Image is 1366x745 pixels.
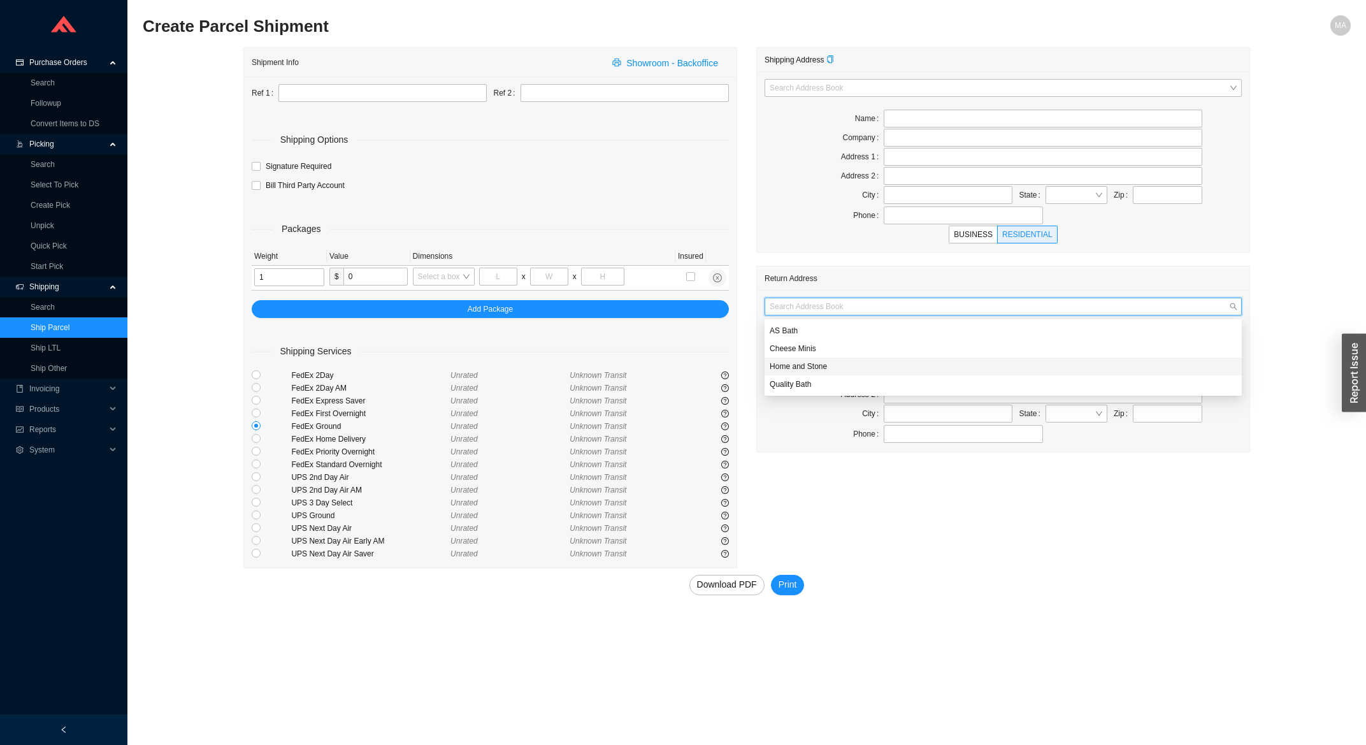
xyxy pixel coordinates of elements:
[450,511,478,520] span: Unrated
[721,499,729,507] span: question-circle
[826,54,834,66] div: Copy
[15,446,24,454] span: setting
[721,461,729,468] span: question-circle
[291,407,450,420] div: FedEx First Overnight
[841,167,884,185] label: Address 2
[605,54,729,71] button: printerShowroom - Backoffice
[261,160,336,173] span: Signature Required
[273,222,329,236] span: Packages
[31,242,67,250] a: Quick Pick
[570,537,626,546] span: Unknown Transit
[570,486,626,495] span: Unknown Transit
[29,379,106,399] span: Invoicing
[570,524,626,533] span: Unknown Transit
[31,201,70,210] a: Create Pick
[570,498,626,507] span: Unknown Transit
[721,474,729,481] span: question-circle
[450,524,478,533] span: Unrated
[291,522,450,535] div: UPS Next Day Air
[530,268,568,286] input: W
[31,78,55,87] a: Search
[291,420,450,433] div: FedEx Ground
[770,325,1237,336] div: AS Bath
[291,471,450,484] div: UPS 2nd Day Air
[1019,405,1045,423] label: State
[15,385,24,393] span: book
[31,262,63,271] a: Start Pick
[570,473,626,482] span: Unknown Transit
[29,440,106,460] span: System
[721,423,729,430] span: question-circle
[721,448,729,456] span: question-circle
[31,160,55,169] a: Search
[570,460,626,469] span: Unknown Transit
[570,409,626,418] span: Unknown Transit
[765,358,1242,375] div: Home and Stone
[573,270,577,283] div: x
[721,435,729,443] span: question-circle
[252,84,278,102] label: Ref 1
[779,577,797,592] span: Print
[626,56,718,71] span: Showroom - Backoffice
[954,230,993,239] span: BUSINESS
[329,268,343,286] span: $
[721,550,729,558] span: question-circle
[570,447,626,456] span: Unknown Transit
[261,179,350,192] span: Bill Third Party Account
[853,206,884,224] label: Phone
[291,394,450,407] div: FedEx Express Saver
[291,547,450,560] div: UPS Next Day Air Saver
[770,361,1237,372] div: Home and Stone
[291,509,450,522] div: UPS Ground
[570,371,626,380] span: Unknown Transit
[826,55,834,63] span: copy
[570,396,626,405] span: Unknown Transit
[765,266,1242,290] div: Return Address
[271,133,357,147] span: Shipping Options
[450,486,478,495] span: Unrated
[252,247,327,266] th: Weight
[721,384,729,392] span: question-circle
[31,303,55,312] a: Search
[291,458,450,471] div: FedEx Standard Overnight
[291,445,450,458] div: FedEx Priority Overnight
[29,52,106,73] span: Purchase Orders
[410,247,675,266] th: Dimensions
[29,419,106,440] span: Reports
[721,397,729,405] span: question-circle
[765,55,834,64] span: Shipping Address
[570,422,626,431] span: Unknown Transit
[581,268,624,286] input: H
[291,433,450,445] div: FedEx Home Delivery
[450,396,478,405] span: Unrated
[841,148,884,166] label: Address 1
[843,129,884,147] label: Company
[1114,186,1133,204] label: Zip
[697,577,757,592] span: Download PDF
[770,343,1237,354] div: Cheese Minis
[721,524,729,532] span: question-circle
[15,426,24,433] span: fund
[862,186,884,204] label: City
[31,364,67,373] a: Ship Other
[1114,405,1133,423] label: Zip
[31,344,61,352] a: Ship LTL
[15,59,24,66] span: credit-card
[291,369,450,382] div: FedEx 2Day
[15,405,24,413] span: read
[770,379,1237,390] div: Quality Bath
[31,99,61,108] a: Followup
[570,435,626,444] span: Unknown Transit
[855,110,884,127] label: Name
[468,303,513,315] span: Add Package
[721,512,729,519] span: question-circle
[31,119,99,128] a: Convert Items to DS
[1019,186,1045,204] label: State
[1002,230,1053,239] span: RESIDENTIAL
[479,268,517,286] input: L
[291,382,450,394] div: FedEx 2Day AM
[291,496,450,509] div: UPS 3 Day Select
[570,549,626,558] span: Unknown Transit
[29,399,106,419] span: Products
[721,486,729,494] span: question-circle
